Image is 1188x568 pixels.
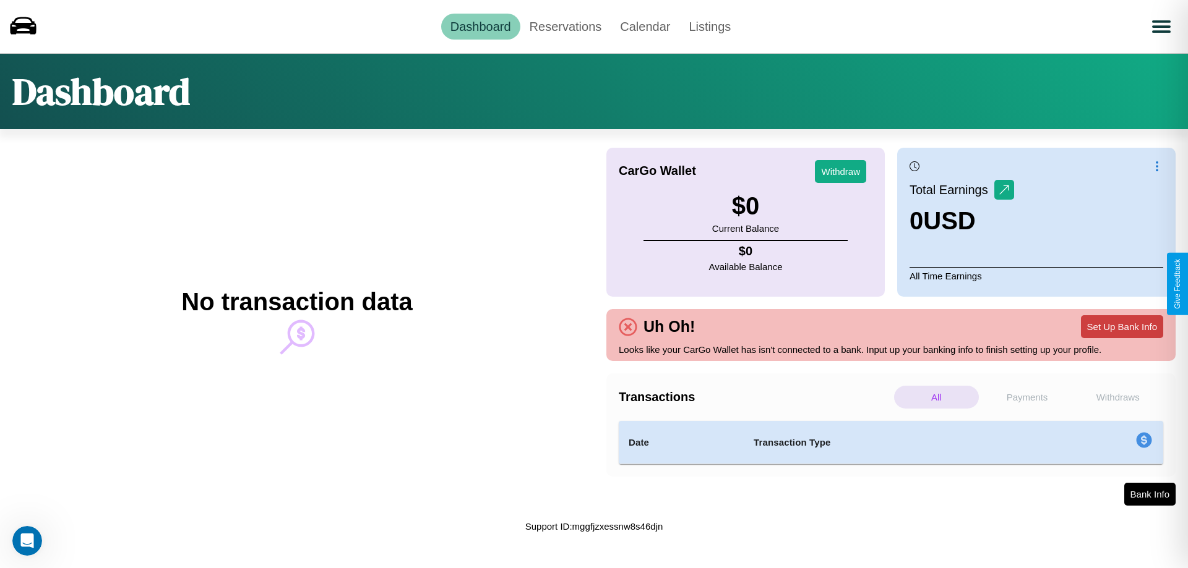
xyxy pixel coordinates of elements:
[441,14,520,40] a: Dashboard
[815,160,866,183] button: Withdraw
[1124,483,1176,506] button: Bank Info
[1173,259,1182,309] div: Give Feedback
[910,179,994,201] p: Total Earnings
[12,526,42,556] iframe: Intercom live chat
[1081,315,1163,338] button: Set Up Bank Info
[1144,9,1179,44] button: Open menu
[629,435,734,450] h4: Date
[181,288,412,316] h2: No transaction data
[709,258,783,275] p: Available Balance
[12,66,190,117] h1: Dashboard
[709,244,783,258] h4: $ 0
[520,14,611,40] a: Reservations
[754,435,1035,450] h4: Transaction Type
[619,164,696,178] h4: CarGo Wallet
[1075,386,1160,409] p: Withdraws
[910,207,1014,235] h3: 0 USD
[619,390,891,404] h4: Transactions
[611,14,679,40] a: Calendar
[619,421,1163,464] table: simple table
[525,518,663,535] p: Support ID: mggfjzxessnw8s46djn
[894,386,979,409] p: All
[637,318,701,336] h4: Uh Oh!
[985,386,1070,409] p: Payments
[712,192,779,220] h3: $ 0
[619,341,1163,358] p: Looks like your CarGo Wallet has isn't connected to a bank. Input up your banking info to finish ...
[910,267,1163,284] p: All Time Earnings
[712,220,779,237] p: Current Balance
[679,14,740,40] a: Listings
